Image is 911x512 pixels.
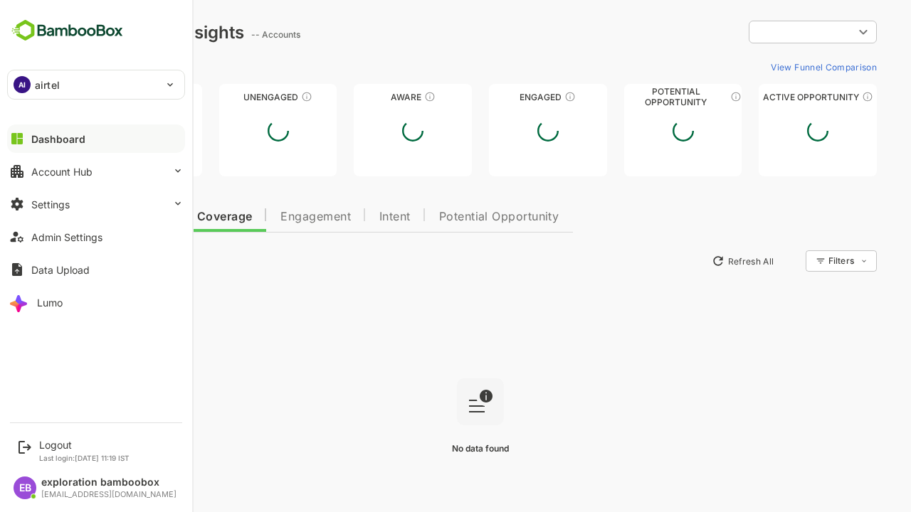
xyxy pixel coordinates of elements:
[31,198,70,210] div: Settings
[41,476,177,489] div: exploration bamboobox
[251,91,263,102] div: These accounts have not shown enough engagement and need nurturing
[330,211,361,223] span: Intent
[169,92,288,102] div: Unengaged
[14,476,36,499] div: EB
[439,92,557,102] div: Engaged
[655,250,730,272] button: Refresh All
[402,443,459,454] span: No data found
[8,70,184,99] div: AIairtel
[41,490,177,499] div: [EMAIL_ADDRESS][DOMAIN_NAME]
[31,264,90,276] div: Data Upload
[779,255,804,266] div: Filters
[231,211,301,223] span: Engagement
[574,92,693,102] div: Potential Opportunity
[7,157,185,186] button: Account Hub
[7,288,185,316] button: Lumo
[699,19,827,45] div: ​
[34,92,152,102] div: Unreached
[31,133,85,145] div: Dashboard
[35,78,60,92] p: airtel
[515,91,526,102] div: These accounts are warm, further nurturing would qualify them to MQAs
[34,248,138,274] button: New Insights
[31,231,102,243] div: Admin Settings
[39,439,130,451] div: Logout
[812,91,823,102] div: These accounts have open opportunities which might be at any of the Sales Stages
[14,76,31,93] div: AI
[48,211,202,223] span: Data Quality and Coverage
[304,92,422,102] div: Aware
[709,92,827,102] div: Active Opportunity
[7,190,185,218] button: Settings
[389,211,510,223] span: Potential Opportunity
[39,454,130,462] p: Last login: [DATE] 11:19 IST
[715,55,827,78] button: View Funnel Comparison
[34,22,194,43] div: Dashboard Insights
[201,29,255,40] ag: -- Accounts
[777,248,827,274] div: Filters
[31,166,93,178] div: Account Hub
[7,255,185,284] button: Data Upload
[7,124,185,153] button: Dashboard
[116,91,127,102] div: These accounts have not been engaged with for a defined time period
[7,223,185,251] button: Admin Settings
[374,91,386,102] div: These accounts have just entered the buying cycle and need further nurturing
[7,17,127,44] img: BambooboxFullLogoMark.5f36c76dfaba33ec1ec1367b70bb1252.svg
[680,91,692,102] div: These accounts are MQAs and can be passed on to Inside Sales
[37,297,63,309] div: Lumo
